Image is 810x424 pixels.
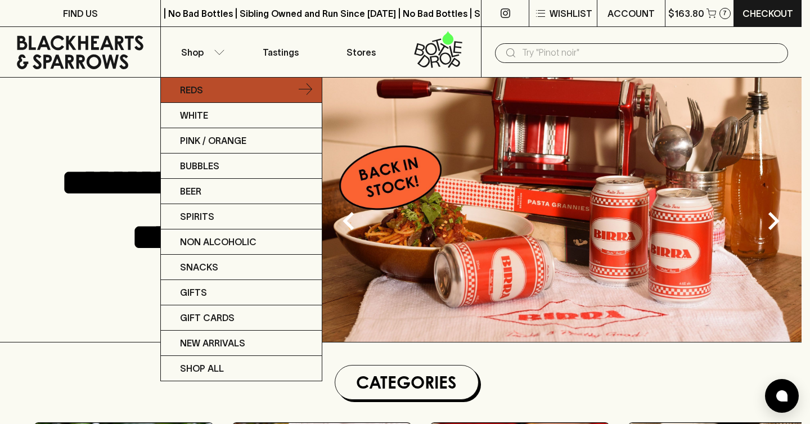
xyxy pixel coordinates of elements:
p: Bubbles [180,159,219,173]
img: bubble-icon [776,390,787,402]
a: SHOP ALL [161,356,322,381]
a: Spirits [161,204,322,229]
p: Snacks [180,260,218,274]
a: New Arrivals [161,331,322,356]
a: Non Alcoholic [161,229,322,255]
a: Snacks [161,255,322,280]
p: New Arrivals [180,336,245,350]
a: Reds [161,78,322,103]
p: White [180,109,208,122]
a: Bubbles [161,154,322,179]
a: White [161,103,322,128]
a: Beer [161,179,322,204]
a: Pink / Orange [161,128,322,154]
p: Gift Cards [180,311,235,324]
p: SHOP ALL [180,362,224,375]
p: Reds [180,83,203,97]
p: Non Alcoholic [180,235,256,249]
p: Pink / Orange [180,134,246,147]
p: Gifts [180,286,207,299]
p: Spirits [180,210,214,223]
a: Gifts [161,280,322,305]
p: Beer [180,184,201,198]
a: Gift Cards [161,305,322,331]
